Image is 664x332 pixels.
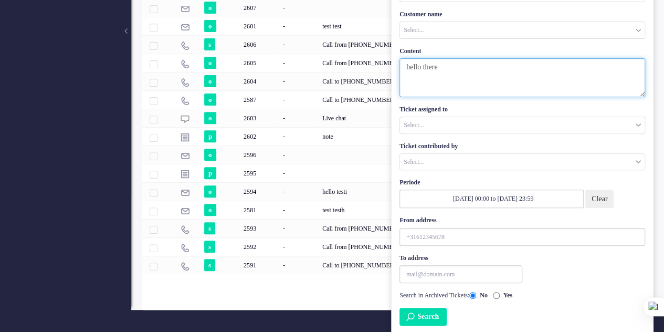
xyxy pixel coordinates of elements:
[142,146,654,164] div: 2596
[181,170,189,179] img: ic_note_grey.svg
[399,265,522,283] input: To address
[319,35,530,54] div: Call from [PHONE_NUMBER]
[204,130,216,142] span: p
[142,256,654,274] div: 2591
[240,17,279,35] div: 2601
[279,90,319,109] div: -
[399,58,645,97] textarea: With textarea
[181,4,189,13] img: ic_e-mail_grey.svg
[399,47,421,56] label: Content
[142,164,654,182] div: 2595
[279,109,319,127] div: -
[319,72,530,90] div: Call to [PHONE_NUMBER]
[204,57,216,69] span: o
[181,41,189,50] img: ic_telephone_grey.svg
[585,190,614,208] button: Clear
[181,151,189,160] img: ic_e-mail_grey.svg
[142,90,654,109] div: 2587
[204,204,216,216] span: o
[240,182,279,201] div: 2594
[181,225,189,234] img: ic_telephone_grey.svg
[204,75,216,87] span: o
[279,256,319,274] div: -
[181,206,189,215] img: ic_e-mail_grey.svg
[493,292,500,299] input: Search in Archived Tickets Yes
[240,256,279,274] div: 2591
[142,54,654,72] div: 2605
[279,182,319,201] div: -
[181,96,189,105] img: ic_telephone_grey.svg
[279,54,319,72] div: -
[240,127,279,146] div: 2602
[204,2,216,14] span: o
[319,127,530,146] div: note
[181,115,189,123] img: ic_chat_grey.svg
[240,90,279,109] div: 2587
[319,109,530,127] div: Live chat
[319,182,530,201] div: hello testi
[399,228,645,246] input: From address
[399,22,645,39] div: Customer Name
[181,78,189,87] img: ic_telephone_grey.svg
[319,256,530,274] div: Call to [PHONE_NUMBER]
[240,219,279,237] div: 2593
[181,133,189,142] img: ic_note_grey.svg
[204,167,216,179] span: p
[240,201,279,219] div: 2581
[399,153,645,171] div: Assigned Group
[399,142,458,151] label: Ticket contributed by
[319,54,530,72] div: Call from [PHONE_NUMBER]
[279,146,319,164] div: -
[399,178,420,187] label: Periode
[240,109,279,127] div: 2603
[493,291,512,300] label: Yes
[399,216,437,225] label: From address
[469,292,476,299] input: Search in Archived Tickets No
[240,54,279,72] div: 2605
[279,219,319,237] div: -
[142,35,654,54] div: 2606
[399,117,645,134] div: Assigned
[142,109,654,127] div: 2603
[319,90,530,109] div: Call to [PHONE_NUMBER]
[319,219,530,237] div: Call from [PHONE_NUMBER]
[204,241,215,253] span: s
[181,188,189,197] img: ic_e-mail_grey.svg
[399,254,428,263] label: To address
[399,105,448,114] label: Ticket assigned to
[142,219,654,237] div: 2593
[142,201,654,219] div: 2581
[279,164,319,182] div: -
[142,17,654,35] div: 2601
[279,17,319,35] div: -
[240,164,279,182] div: 2595
[319,17,530,35] div: test test
[181,23,189,32] img: ic_e-mail_grey.svg
[240,72,279,90] div: 2604
[204,112,216,124] span: o
[319,237,530,256] div: Call from [PHONE_NUMBER]
[240,35,279,54] div: 2606
[399,10,442,19] label: Customer name
[399,291,645,300] div: Search in Archived Tickets:
[142,182,654,201] div: 2594
[279,72,319,90] div: -
[142,127,654,146] div: 2602
[279,237,319,256] div: -
[399,308,447,326] button: Search
[204,94,216,106] span: o
[399,190,584,208] input: Select date
[279,127,319,146] div: -
[279,201,319,219] div: -
[204,185,216,198] span: o
[204,259,215,271] span: s
[279,35,319,54] div: -
[204,222,215,234] span: s
[240,146,279,164] div: 2596
[469,291,488,300] label: No
[142,72,654,90] div: 2604
[240,237,279,256] div: 2592
[142,237,654,256] div: 2592
[204,20,216,32] span: o
[181,59,189,68] img: ic_telephone_grey.svg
